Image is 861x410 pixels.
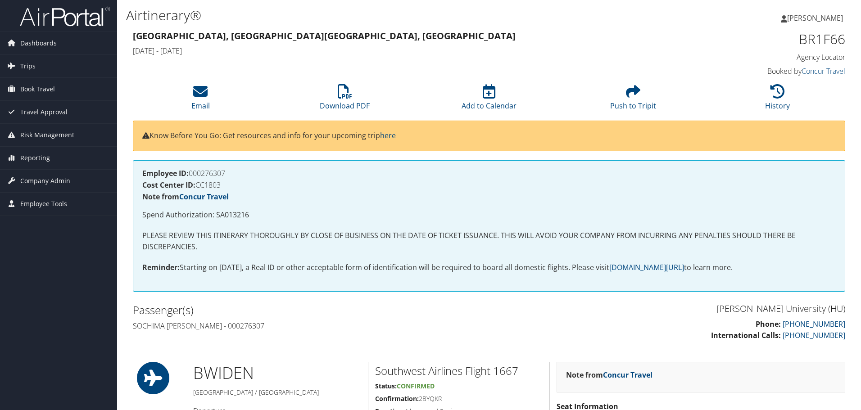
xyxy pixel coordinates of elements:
h4: CC1803 [142,181,836,189]
p: Starting on [DATE], a Real ID or other acceptable form of identification will be required to boar... [142,262,836,274]
span: Company Admin [20,170,70,192]
a: Push to Tripit [610,89,656,111]
h1: BR1F66 [677,30,845,49]
strong: Cost Center ID: [142,180,195,190]
span: Trips [20,55,36,77]
a: Email [191,89,210,111]
span: Book Travel [20,78,55,100]
strong: [GEOGRAPHIC_DATA], [GEOGRAPHIC_DATA] [GEOGRAPHIC_DATA], [GEOGRAPHIC_DATA] [133,30,516,42]
a: [PHONE_NUMBER] [783,319,845,329]
h1: Airtinerary® [126,6,610,25]
a: [DOMAIN_NAME][URL] [609,262,684,272]
a: Concur Travel [603,370,653,380]
strong: Confirmation: [375,394,419,403]
strong: International Calls: [711,330,781,340]
h5: 2BYQKR [375,394,543,403]
h4: [DATE] - [DATE] [133,46,664,56]
span: Employee Tools [20,193,67,215]
h5: [GEOGRAPHIC_DATA] / [GEOGRAPHIC_DATA] [193,388,361,397]
a: Add to Calendar [462,89,517,111]
strong: Employee ID: [142,168,189,178]
a: [PHONE_NUMBER] [783,330,845,340]
img: airportal-logo.png [20,6,110,27]
h4: Sochima [PERSON_NAME] - 000276307 [133,321,482,331]
p: PLEASE REVIEW THIS ITINERARY THOROUGHLY BY CLOSE OF BUSINESS ON THE DATE OF TICKET ISSUANCE. THIS... [142,230,836,253]
span: Confirmed [397,382,435,390]
h2: Southwest Airlines Flight 1667 [375,363,543,378]
a: here [380,131,396,140]
span: Dashboards [20,32,57,54]
h2: Passenger(s) [133,302,482,318]
a: Concur Travel [802,66,845,76]
a: Concur Travel [179,192,229,202]
strong: Phone: [756,319,781,329]
h4: 000276307 [142,170,836,177]
a: Download PDF [320,89,370,111]
strong: Status: [375,382,397,390]
span: Travel Approval [20,101,68,123]
strong: Note from [566,370,653,380]
span: Reporting [20,147,50,169]
p: Know Before You Go: Get resources and info for your upcoming trip [142,130,836,142]
span: [PERSON_NAME] [787,13,843,23]
a: History [765,89,790,111]
h1: BWI DEN [193,362,361,384]
h4: Agency Locator [677,52,845,62]
strong: Note from [142,192,229,202]
p: Spend Authorization: SA013216 [142,209,836,221]
h4: Booked by [677,66,845,76]
strong: Reminder: [142,262,180,272]
h3: [PERSON_NAME] University (HU) [496,302,845,315]
a: [PERSON_NAME] [781,5,852,32]
span: Risk Management [20,124,74,146]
